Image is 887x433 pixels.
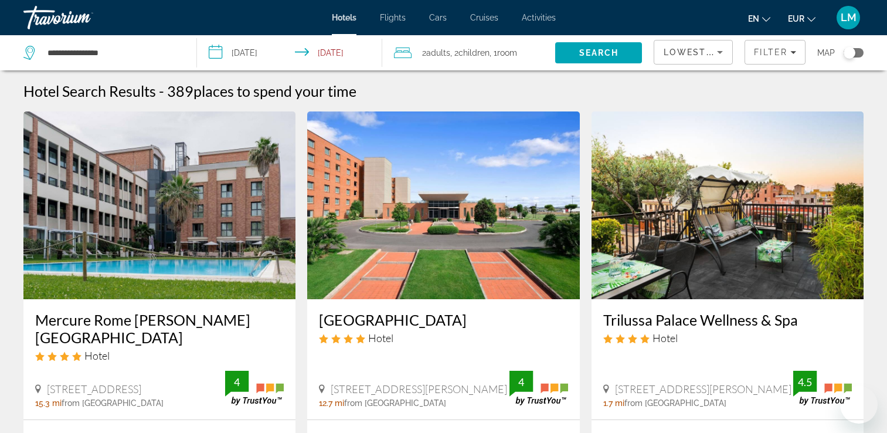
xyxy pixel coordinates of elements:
[470,13,498,22] a: Cruises
[748,14,759,23] span: en
[652,331,678,344] span: Hotel
[225,371,284,405] img: TrustYou guest rating badge
[793,375,817,389] div: 4.5
[382,35,556,70] button: Travelers: 2 adults, 2 children
[197,35,382,70] button: Select check in and out date
[817,45,835,61] span: Map
[35,311,284,346] a: Mercure Rome [PERSON_NAME][GEOGRAPHIC_DATA]
[332,13,356,22] a: Hotels
[793,371,852,405] img: TrustYou guest rating badge
[426,48,450,57] span: Adults
[225,375,249,389] div: 4
[35,349,284,362] div: 4 star Hotel
[450,45,490,61] span: , 2
[35,398,62,408] span: 15.3 mi
[509,375,533,389] div: 4
[422,45,450,61] span: 2
[788,10,815,27] button: Change currency
[62,398,164,408] span: from [GEOGRAPHIC_DATA]
[159,82,164,100] span: -
[319,398,344,408] span: 12.7 mi
[603,311,852,329] a: Trilussa Palace Wellness & Spa
[509,371,568,405] img: TrustYou guest rating badge
[624,398,726,408] span: from [GEOGRAPHIC_DATA]
[429,13,447,22] a: Cars
[84,349,110,362] span: Hotel
[840,386,878,424] iframe: Bouton de lancement de la fenêtre de messagerie
[664,48,739,57] span: Lowest Price
[23,2,141,33] a: Travorium
[833,5,864,30] button: User Menu
[167,82,356,100] h2: 389
[319,331,567,344] div: 4 star Hotel
[603,331,852,344] div: 4 star Hotel
[380,13,406,22] a: Flights
[579,48,619,57] span: Search
[307,111,579,299] img: Hilton Garden Inn Rome Airport
[46,44,179,62] input: Search hotel destination
[368,331,393,344] span: Hotel
[490,45,517,61] span: , 1
[47,383,141,395] span: [STREET_ADDRESS]
[603,398,624,408] span: 1.7 mi
[344,398,446,408] span: from [GEOGRAPHIC_DATA]
[23,111,295,299] img: Mercure Rome Leonardo da Vinci Airport
[23,82,156,100] h1: Hotel Search Results
[745,40,806,65] button: Filters
[592,111,864,299] img: Trilussa Palace Wellness & Spa
[664,45,723,59] mat-select: Sort by
[841,12,857,23] span: LM
[522,13,556,22] a: Activities
[835,48,864,58] button: Toggle map
[555,42,642,63] button: Search
[458,48,490,57] span: Children
[331,383,507,395] span: [STREET_ADDRESS][PERSON_NAME]
[319,311,567,329] a: [GEOGRAPHIC_DATA]
[193,82,356,100] span: places to spend your time
[748,10,770,27] button: Change language
[788,14,804,23] span: EUR
[754,48,787,57] span: Filter
[615,383,791,395] span: [STREET_ADDRESS][PERSON_NAME]
[497,48,517,57] span: Room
